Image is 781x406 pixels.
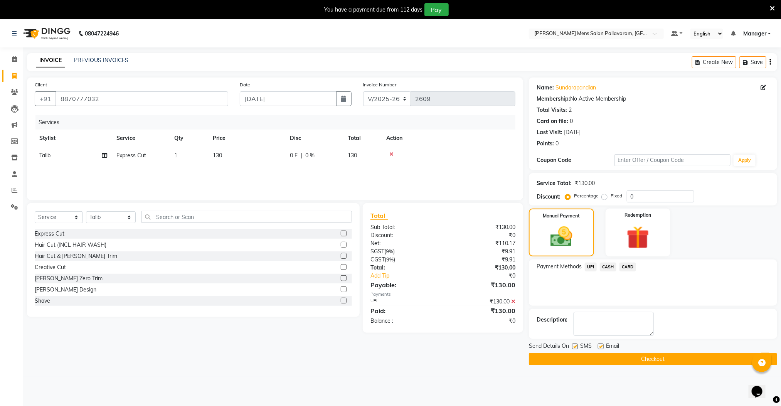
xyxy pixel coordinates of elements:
[543,212,580,219] label: Manual Payment
[537,95,769,103] div: No Active Membership
[39,152,50,159] span: Talib
[85,23,119,44] b: 08047224946
[365,264,443,272] div: Total:
[35,297,50,305] div: Shave
[170,130,208,147] th: Qty
[600,263,616,271] span: CASH
[35,252,117,260] div: Hair Cut & [PERSON_NAME] Trim
[325,6,423,14] div: You have a payment due from 112 days
[386,248,393,254] span: 9%
[537,193,561,201] div: Discount:
[35,130,112,147] th: Stylist
[606,342,619,352] span: Email
[619,223,656,252] img: _gift.svg
[365,306,443,315] div: Paid:
[570,117,573,125] div: 0
[692,56,736,68] button: Create New
[739,56,766,68] button: Save
[240,81,250,88] label: Date
[365,256,443,264] div: ( )
[443,248,521,256] div: ₹9.91
[116,152,146,159] span: Express Cut
[305,152,315,160] span: 0 %
[544,224,579,249] img: _cash.svg
[529,353,777,365] button: Checkout
[343,130,382,147] th: Total
[585,263,597,271] span: UPI
[443,317,521,325] div: ₹0
[537,156,614,164] div: Coupon Code
[370,291,515,298] div: Payments
[301,152,302,160] span: |
[569,106,572,114] div: 2
[35,81,47,88] label: Client
[443,231,521,239] div: ₹0
[290,152,298,160] span: 0 F
[424,3,449,16] button: Pay
[365,239,443,248] div: Net:
[365,317,443,325] div: Balance :
[743,30,766,38] span: Manager
[20,23,72,44] img: logo
[382,130,515,147] th: Action
[370,256,385,263] span: CGST
[348,152,357,159] span: 130
[56,91,228,106] input: Search by Name/Mobile/Email/Code
[363,81,397,88] label: Invoice Number
[365,280,443,290] div: Payable:
[749,375,773,398] iframe: chat widget
[574,192,599,199] label: Percentage
[537,84,554,92] div: Name:
[36,54,65,67] a: INVOICE
[580,342,592,352] span: SMS
[213,152,222,159] span: 130
[365,223,443,231] div: Sub Total:
[365,248,443,256] div: ( )
[365,298,443,306] div: UPI
[74,57,128,64] a: PREVIOUS INVOICES
[35,230,64,238] div: Express Cut
[365,272,456,280] a: Add Tip
[35,286,96,294] div: [PERSON_NAME] Design
[624,212,651,219] label: Redemption
[443,306,521,315] div: ₹130.00
[537,316,567,324] div: Description:
[614,154,731,166] input: Enter Offer / Coupon Code
[35,91,56,106] button: +91
[537,179,572,187] div: Service Total:
[285,130,343,147] th: Disc
[370,248,384,255] span: SGST
[443,298,521,306] div: ₹130.00
[575,179,595,187] div: ₹130.00
[443,239,521,248] div: ₹110.17
[443,256,521,264] div: ₹9.91
[365,231,443,239] div: Discount:
[555,140,559,148] div: 0
[611,192,622,199] label: Fixed
[370,212,388,220] span: Total
[537,140,554,148] div: Points:
[35,275,103,283] div: [PERSON_NAME] Zero Trim
[537,128,562,136] div: Last Visit:
[537,95,570,103] div: Membership:
[35,115,521,130] div: Services
[564,128,581,136] div: [DATE]
[537,117,568,125] div: Card on file:
[529,342,569,352] span: Send Details On
[443,280,521,290] div: ₹130.00
[443,264,521,272] div: ₹130.00
[386,256,394,263] span: 9%
[174,152,177,159] span: 1
[208,130,285,147] th: Price
[141,211,352,223] input: Search or Scan
[537,106,567,114] div: Total Visits:
[443,223,521,231] div: ₹130.00
[35,241,106,249] div: Hair Cut (INCL HAIR WASH)
[537,263,582,271] span: Payment Methods
[456,272,521,280] div: ₹0
[734,155,756,166] button: Apply
[112,130,170,147] th: Service
[619,263,636,271] span: CARD
[35,263,66,271] div: Creative Cut
[555,84,596,92] a: Sundarapandian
